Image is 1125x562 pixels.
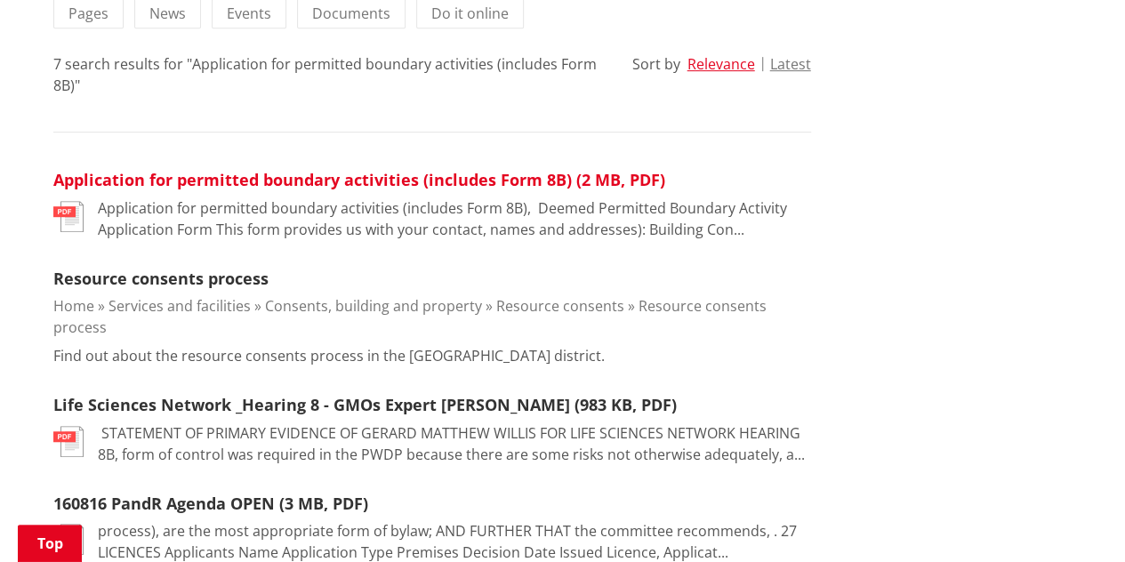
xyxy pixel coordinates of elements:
[53,268,269,289] a: Resource consents process
[98,422,811,465] p: STATEMENT OF PRIMARY EVIDENCE OF GERARD MATTHEW WILLIS FOR LIFE SCIENCES NETWORK HEARING 8B, form...
[312,4,390,23] span: Documents
[632,53,680,75] div: Sort by
[53,345,605,366] p: Find out about the resource consents process in the [GEOGRAPHIC_DATA] district.
[53,53,606,96] div: 7 search results for "Application for permitted boundary activities (includes Form 8B)"
[496,296,624,316] a: Resource consents
[18,525,82,562] a: Top
[431,4,509,23] span: Do it online
[53,493,368,514] a: 160816 PandR Agenda OPEN (3 MB, PDF)
[53,296,94,316] a: Home
[68,4,108,23] span: Pages
[149,4,186,23] span: News
[687,56,755,72] button: Relevance
[53,201,84,232] img: document-pdf.svg
[53,394,677,415] a: Life Sciences Network _Hearing 8 - GMOs Expert [PERSON_NAME] (983 KB, PDF)
[265,296,482,316] a: Consents, building and property
[1043,487,1107,551] iframe: Messenger Launcher
[770,56,811,72] button: Latest
[98,197,811,240] p: Application for permitted boundary activities (includes Form 8B), ﻿ Deemed Permitted Boundary Act...
[108,296,251,316] a: Services and facilities
[53,426,84,457] img: document-pdf.svg
[53,296,767,337] a: Resource consents process
[227,4,271,23] span: Events
[53,169,665,190] a: Application for permitted boundary activities (includes Form 8B) (2 MB, PDF)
